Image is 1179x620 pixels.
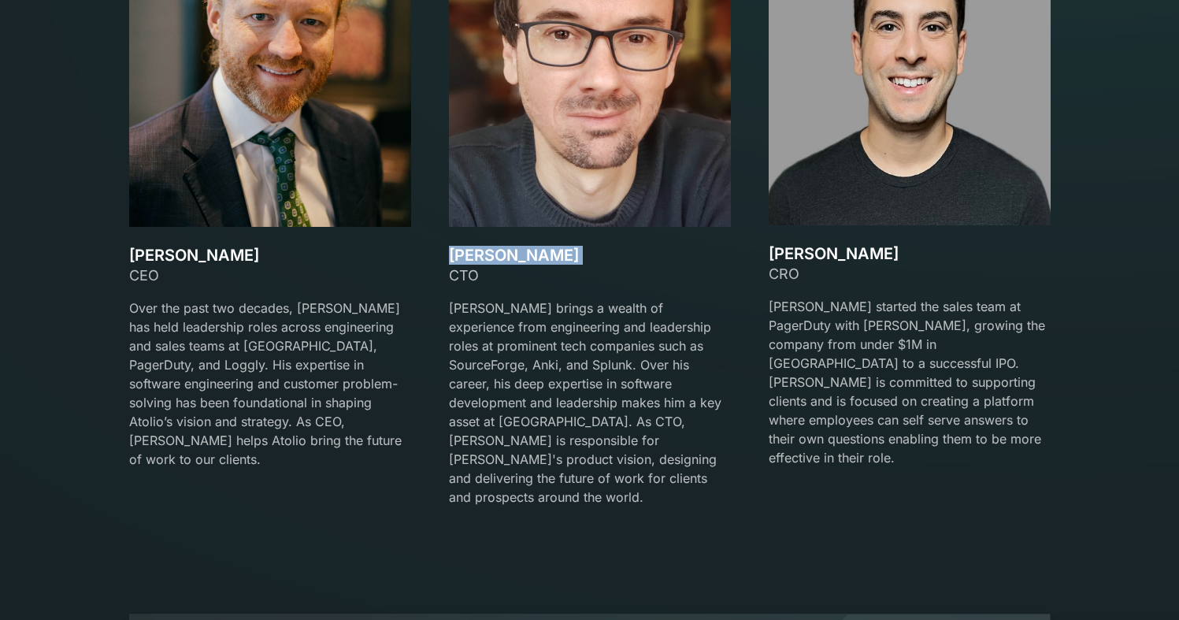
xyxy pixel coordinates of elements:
[129,299,411,469] p: Over the past two decades, [PERSON_NAME] has held leadership roles across engineering and sales t...
[769,263,1051,284] div: CRO
[769,244,1051,263] h3: [PERSON_NAME]
[1100,544,1179,620] iframe: Chat Widget
[449,265,731,286] div: CTO
[449,246,731,265] h3: [PERSON_NAME]
[769,297,1051,467] p: [PERSON_NAME] started the sales team at PagerDuty with [PERSON_NAME], growing the company from un...
[129,265,411,286] div: CEO
[449,299,731,507] p: [PERSON_NAME] brings a wealth of experience from engineering and leadership roles at prominent te...
[129,246,411,265] h3: [PERSON_NAME]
